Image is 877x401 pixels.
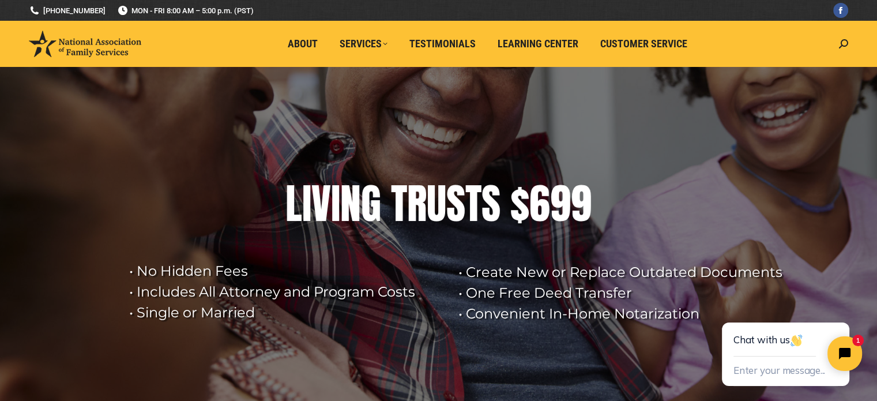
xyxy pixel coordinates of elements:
[391,181,407,227] div: T
[129,261,444,323] rs-layer: • No Hidden Fees • Includes All Attorney and Program Costs • Single or Married
[401,33,484,55] a: Testimonials
[510,181,529,227] div: $
[600,38,687,50] span: Customer Service
[29,5,106,16] a: [PHONE_NUMBER]
[498,38,578,50] span: Learning Center
[696,286,877,401] iframe: Tidio Chat
[465,181,481,227] div: T
[481,181,500,227] div: S
[280,33,326,55] a: About
[285,181,302,227] div: L
[529,181,550,227] div: 6
[340,38,387,50] span: Services
[340,181,361,227] div: N
[490,33,586,55] a: Learning Center
[571,181,592,227] div: 9
[592,33,695,55] a: Customer Service
[288,38,318,50] span: About
[302,181,311,227] div: I
[407,181,427,227] div: R
[409,38,476,50] span: Testimonials
[550,181,571,227] div: 9
[427,181,446,227] div: U
[311,181,331,227] div: V
[331,181,340,227] div: I
[833,3,848,18] a: Facebook page opens in new window
[29,31,141,57] img: National Association of Family Services
[458,262,793,324] rs-layer: • Create New or Replace Outdated Documents • One Free Deed Transfer • Convenient In-Home Notariza...
[117,5,254,16] span: MON - FRI 8:00 AM – 5:00 p.m. (PST)
[361,181,381,227] div: G
[446,181,465,227] div: S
